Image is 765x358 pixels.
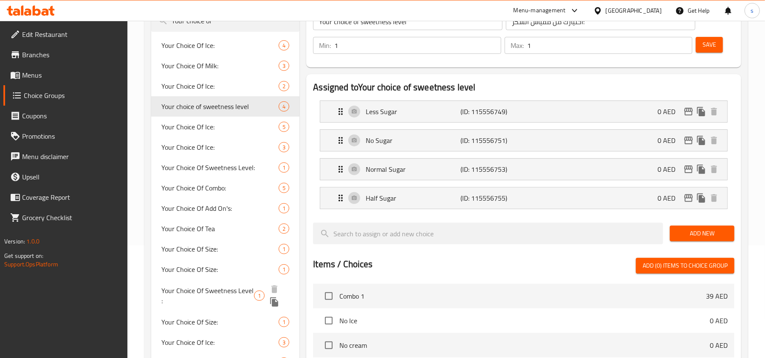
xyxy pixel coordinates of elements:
[22,29,121,39] span: Edit Restaurant
[279,264,289,274] div: Choices
[24,90,121,101] span: Choice Groups
[279,162,289,173] div: Choices
[4,259,58,270] a: Support.OpsPlatform
[22,192,121,202] span: Coverage Report
[339,340,710,350] span: No cream
[279,123,289,131] span: 5
[643,260,728,271] span: Add (0) items to choice group
[313,223,663,244] input: search
[22,213,121,223] span: Grocery Checklist
[677,228,728,239] span: Add New
[682,105,695,118] button: edit
[161,264,279,274] span: Your Choice Of Size:
[279,337,289,347] div: Choices
[3,106,128,126] a: Coupons
[279,122,289,132] div: Choices
[279,143,289,151] span: 3
[161,122,279,132] span: Your Choice Of Ice:
[461,106,524,117] p: (ID: 115556749)
[279,40,289,50] div: Choices
[313,155,734,184] li: Expand
[708,192,720,204] button: delete
[3,167,128,187] a: Upsell
[366,193,460,203] p: Half Sugar
[161,203,279,213] span: Your Choice Of Add On's:
[319,40,331,50] p: Min:
[151,239,299,259] div: Your Choice Of Size:1
[320,336,338,354] span: Select choice
[279,224,289,234] div: Choices
[22,70,121,80] span: Menus
[151,259,299,280] div: Your Choice Of Size:1
[682,163,695,176] button: edit
[3,146,128,167] a: Menu disclaimer
[339,291,706,301] span: Combo 1
[3,85,128,106] a: Choice Groups
[279,62,289,70] span: 3
[161,40,279,50] span: Your Choice Of Ice:
[26,236,40,247] span: 1.0.0
[366,135,460,145] p: No Sugar
[658,106,682,117] p: 0 AED
[313,97,734,126] li: Expand
[279,81,289,91] div: Choices
[161,142,279,152] span: Your Choice Of Ice:
[658,135,682,145] p: 0 AED
[22,172,121,182] span: Upsell
[695,192,708,204] button: duplicate
[320,159,727,180] div: Expand
[279,164,289,172] span: 1
[708,163,720,176] button: delete
[706,291,728,301] p: 39 AED
[254,291,265,301] div: Choices
[22,111,121,121] span: Coupons
[22,50,121,60] span: Branches
[279,318,289,326] span: 1
[279,317,289,327] div: Choices
[279,204,289,213] span: 1
[3,45,128,65] a: Branches
[696,37,723,53] button: Save
[151,218,299,239] div: Your Choice Of Tea2
[279,42,289,50] span: 4
[279,245,289,253] span: 1
[151,198,299,218] div: Your Choice Of Add On's:1
[161,285,254,306] span: Your Choice Of Sweetness Level :
[4,236,25,247] span: Version:
[682,134,695,147] button: edit
[313,126,734,155] li: Expand
[151,157,299,178] div: Your Choice Of Sweetness Level:1
[461,135,524,145] p: (ID: 115556751)
[161,224,279,234] span: Your Choice Of Tea
[279,61,289,71] div: Choices
[710,316,728,326] p: 0 AED
[151,76,299,96] div: Your Choice Of Ice:2
[511,40,524,50] p: Max:
[279,142,289,152] div: Choices
[161,61,279,71] span: Your Choice Of Milk:
[461,164,524,174] p: (ID: 115556753)
[320,187,727,209] div: Expand
[161,244,279,254] span: Your Choice Of Size:
[3,207,128,228] a: Grocery Checklist
[313,258,373,271] h2: Items / Choices
[313,81,734,94] h2: Assigned to Your choice of sweetness level
[636,258,734,274] button: Add (0) items to choice group
[161,101,279,112] span: Your choice of sweetness level
[695,163,708,176] button: duplicate
[279,184,289,192] span: 5
[461,193,524,203] p: (ID: 115556755)
[151,117,299,137] div: Your Choice Of Ice:5
[320,101,727,122] div: Expand
[658,193,682,203] p: 0 AED
[161,162,279,173] span: Your Choice Of Sweetness Level:
[514,6,566,16] div: Menu-management
[279,103,289,111] span: 4
[279,203,289,213] div: Choices
[695,105,708,118] button: duplicate
[279,338,289,347] span: 3
[151,332,299,352] div: Your Choice Of Ice:3
[279,82,289,90] span: 2
[703,39,716,50] span: Save
[710,340,728,350] p: 0 AED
